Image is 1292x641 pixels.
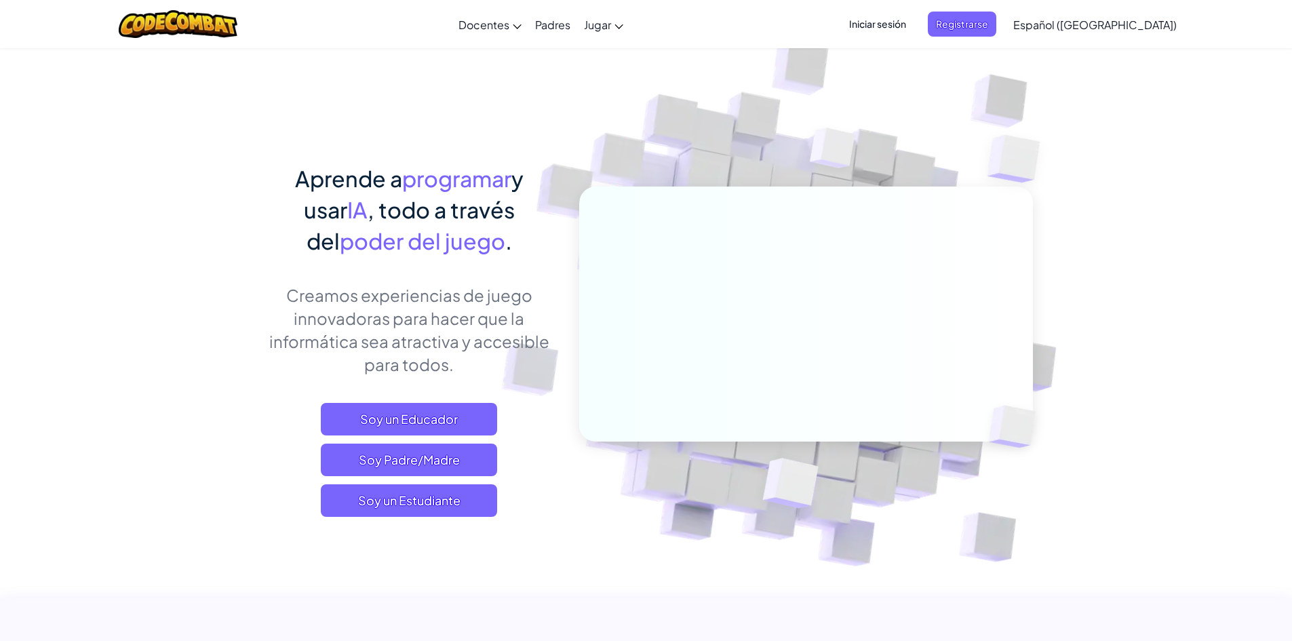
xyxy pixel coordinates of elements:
p: Creamos experiencias de juego innovadoras para hacer que la informática sea atractiva y accesible... [260,284,559,376]
a: Docentes [452,6,528,43]
span: , todo a través del [307,196,515,254]
span: IA [347,196,368,223]
a: Español ([GEOGRAPHIC_DATA]) [1006,6,1183,43]
a: Soy un Educador [321,403,497,435]
button: Iniciar sesión [841,12,914,37]
span: Jugar [584,18,611,32]
a: Padres [528,6,577,43]
img: Overlap cubes [729,429,850,542]
span: Docentes [458,18,509,32]
a: Jugar [577,6,630,43]
span: . [505,227,512,254]
img: Overlap cubes [960,102,1078,216]
span: Aprende a [295,165,402,192]
img: Overlap cubes [784,101,882,202]
span: programar [402,165,511,192]
img: CodeCombat logo [119,10,237,38]
span: Español ([GEOGRAPHIC_DATA]) [1013,18,1177,32]
img: Overlap cubes [966,377,1068,476]
a: Soy Padre/Madre [321,444,497,476]
button: Soy un Estudiante [321,484,497,517]
span: poder del juego [340,227,505,254]
button: Registrarse [928,12,996,37]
